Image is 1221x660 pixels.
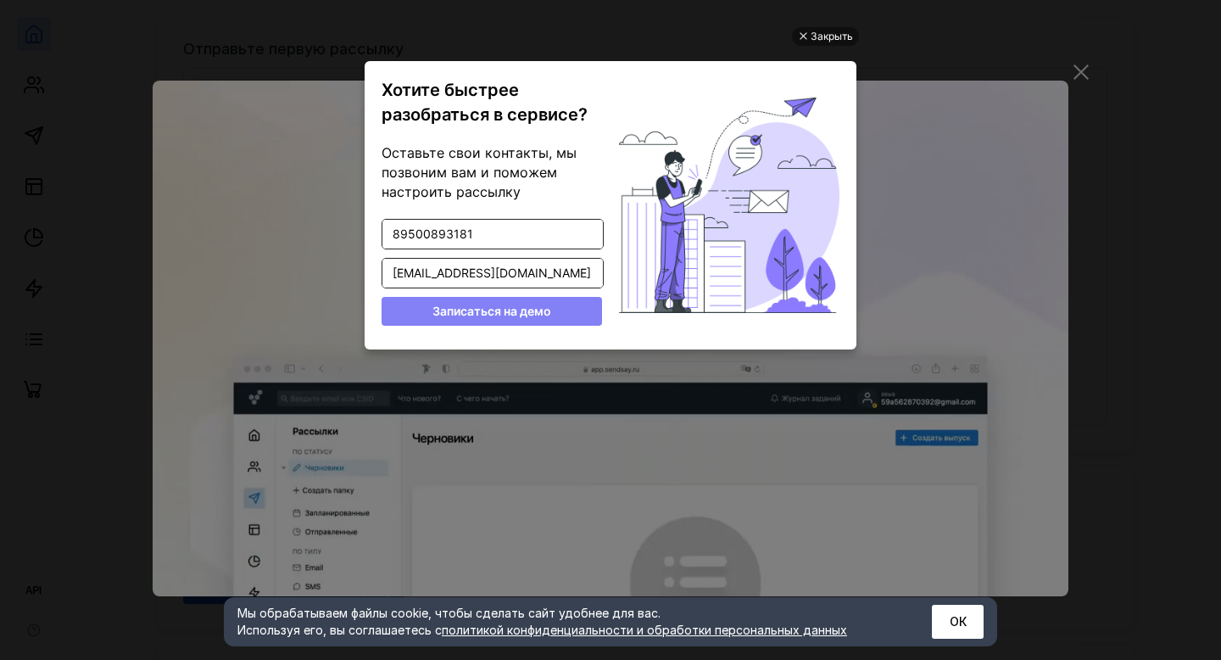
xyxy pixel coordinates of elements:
button: Записаться на демо [382,297,602,326]
a: политикой конфиденциальности и обработки персональных данных [442,623,847,637]
span: Хотите быстрее разобраться в сервисе? [382,80,588,125]
div: Закрыть [811,27,853,46]
input: Email [382,259,603,288]
input: Телефон [382,220,603,249]
div: Мы обрабатываем файлы cookie, чтобы сделать сайт удобнее для вас. Используя его, вы соглашаетесь c [237,605,890,639]
span: Оставьте свои контакты, мы позвоним вам и поможем настроить рассылку [382,144,577,200]
button: ОК [932,605,984,639]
